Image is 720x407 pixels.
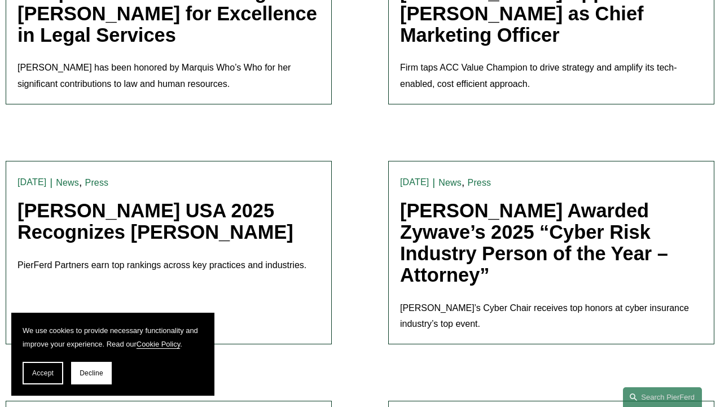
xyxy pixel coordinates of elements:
span: Accept [32,369,54,377]
section: Cookie banner [11,313,214,396]
span: , [79,176,82,188]
span: , [462,176,464,188]
p: Firm taps ACC Value Champion to drive strategy and amplify its tech-enabled, cost efficient appro... [400,60,703,93]
a: News [438,178,462,187]
span: Decline [80,369,103,377]
a: Cookie Policy [137,340,180,348]
p: PierFerd Partners earn top rankings across key practices and industries. [17,257,320,274]
a: Press [468,178,491,187]
time: [DATE] [17,178,46,187]
button: Decline [71,362,112,384]
a: News [56,178,79,187]
a: Search this site [623,387,702,407]
a: [PERSON_NAME] USA 2025 Recognizes [PERSON_NAME] [17,200,293,243]
p: We use cookies to provide necessary functionality and improve your experience. Read our . [23,324,203,351]
a: Press [85,178,109,187]
a: [PERSON_NAME] Awarded Zywave’s 2025 “Cyber Risk Industry Person of the Year – Attorney” [400,200,668,285]
p: [PERSON_NAME] has been honored by Marquis Who’s Who for her significant contributions to law and ... [17,60,320,93]
time: [DATE] [400,178,429,187]
button: Accept [23,362,63,384]
p: [PERSON_NAME]’s Cyber Chair receives top honors at cyber insurance industry’s top event. [400,300,703,333]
